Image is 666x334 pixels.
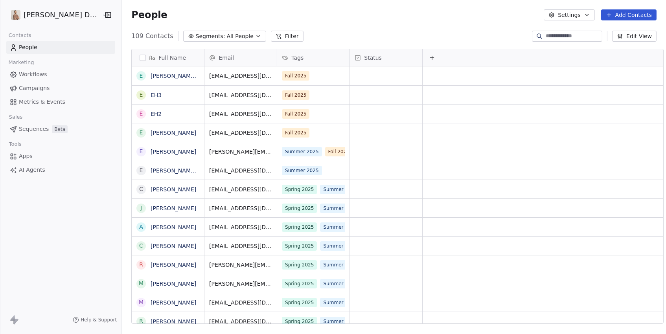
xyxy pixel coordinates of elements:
a: [PERSON_NAME] [151,149,196,155]
button: Add Contacts [601,9,657,20]
span: [PERSON_NAME][EMAIL_ADDRESS][DOMAIN_NAME] [209,148,272,156]
span: Spring 2025 [282,298,317,307]
span: Fall 2025 [282,90,309,100]
span: Apps [19,152,33,160]
span: Summer 2025 [320,260,361,270]
a: Metrics & Events [6,95,115,108]
span: Summer 2025 [320,204,361,213]
span: Tags [291,54,304,62]
button: Settings [544,9,594,20]
a: EH2 [151,111,162,117]
button: Edit View [612,31,657,42]
span: [EMAIL_ADDRESS][DOMAIN_NAME] [209,110,272,118]
span: Fall 2025 [325,147,353,156]
a: AI Agents [6,163,115,176]
span: Spring 2025 [282,204,317,213]
span: [EMAIL_ADDRESS][DOMAIN_NAME] [209,185,272,193]
span: 109 Contacts [131,31,173,41]
span: All People [227,32,254,40]
span: [PERSON_NAME] DS Realty [24,10,100,20]
span: Metrics & Events [19,98,65,106]
div: M [139,279,144,288]
span: [EMAIL_ADDRESS][DOMAIN_NAME] [209,299,272,306]
span: Status [364,54,382,62]
span: People [19,43,37,51]
span: Sales [6,111,26,123]
span: Summer 2025 [320,185,361,194]
span: Tools [6,138,25,150]
span: [EMAIL_ADDRESS][DOMAIN_NAME] [209,223,272,231]
span: Sequences [19,125,49,133]
span: Workflows [19,70,47,79]
span: Summer 2025 [282,147,322,156]
div: Status [350,49,422,66]
a: Apps [6,150,115,163]
a: SequencesBeta [6,123,115,136]
div: C [139,242,143,250]
div: A [140,223,144,231]
span: [EMAIL_ADDRESS][DOMAIN_NAME] [209,91,272,99]
a: [PERSON_NAME] [151,318,196,325]
span: [PERSON_NAME][EMAIL_ADDRESS][DOMAIN_NAME] [209,280,272,288]
span: Summer 2025 [320,298,361,307]
div: R [139,261,143,269]
div: C [139,185,143,193]
span: Spring 2025 [282,260,317,270]
div: Full Name [132,49,204,66]
span: [EMAIL_ADDRESS][DATE][DATE][DOMAIN_NAME] [209,167,272,174]
span: [EMAIL_ADDRESS][DOMAIN_NAME] [209,242,272,250]
a: Campaigns [6,82,115,95]
span: Beta [52,125,68,133]
div: E [140,91,143,99]
span: Summer 2025 [320,317,361,326]
span: Fall 2025 [282,71,309,81]
span: Segments: [196,32,225,40]
span: [EMAIL_ADDRESS][DATE][DOMAIN_NAME] [209,72,272,80]
span: Email [219,54,234,62]
a: [PERSON_NAME] [151,262,196,268]
span: AI Agents [19,166,45,174]
span: Contacts [5,29,35,41]
span: Summer 2025 [320,241,361,251]
span: [PERSON_NAME][EMAIL_ADDRESS][DOMAIN_NAME] [209,261,272,269]
span: Fall 2025 [282,128,309,138]
div: grid [204,66,664,324]
div: E [140,147,143,156]
span: [EMAIL_ADDRESS][DATE][DOMAIN_NAME] [209,129,272,137]
span: [EMAIL_ADDRESS][DOMAIN_NAME] [209,204,272,212]
a: [PERSON_NAME] [DATE] & [DATE] Summer 2025 [151,167,284,174]
span: [EMAIL_ADDRESS][DOMAIN_NAME] [209,317,272,325]
img: Daniel%20Simpson%20Social%20Media%20Profile%20Picture%201080x1080%20Option%201.png [11,10,20,20]
span: Fall 2025 [282,109,309,119]
div: E [140,110,143,118]
span: Full Name [158,54,186,62]
a: People [6,41,115,54]
span: Spring 2025 [282,241,317,251]
a: [PERSON_NAME] [151,186,196,193]
a: [PERSON_NAME] [151,281,196,287]
a: [PERSON_NAME] [151,224,196,230]
div: E [140,166,143,174]
div: E [140,72,143,80]
button: Filter [271,31,304,42]
span: Summer 2025 [320,222,361,232]
span: Spring 2025 [282,185,317,194]
div: Email [204,49,277,66]
div: grid [132,66,204,324]
span: People [131,9,167,21]
span: Spring 2025 [282,279,317,288]
a: EH3 [151,92,162,98]
button: [PERSON_NAME] DS Realty [9,8,96,22]
div: M [139,298,144,306]
div: Tags [277,49,350,66]
span: Marketing [5,57,37,68]
a: [PERSON_NAME] [151,243,196,249]
a: [PERSON_NAME] [151,299,196,306]
span: Summer 2025 [320,279,361,288]
a: Help & Support [73,317,117,323]
a: Workflows [6,68,115,81]
span: Campaigns [19,84,50,92]
span: Summer 2025 [282,166,322,175]
a: [PERSON_NAME] [151,130,196,136]
div: E [140,128,143,137]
